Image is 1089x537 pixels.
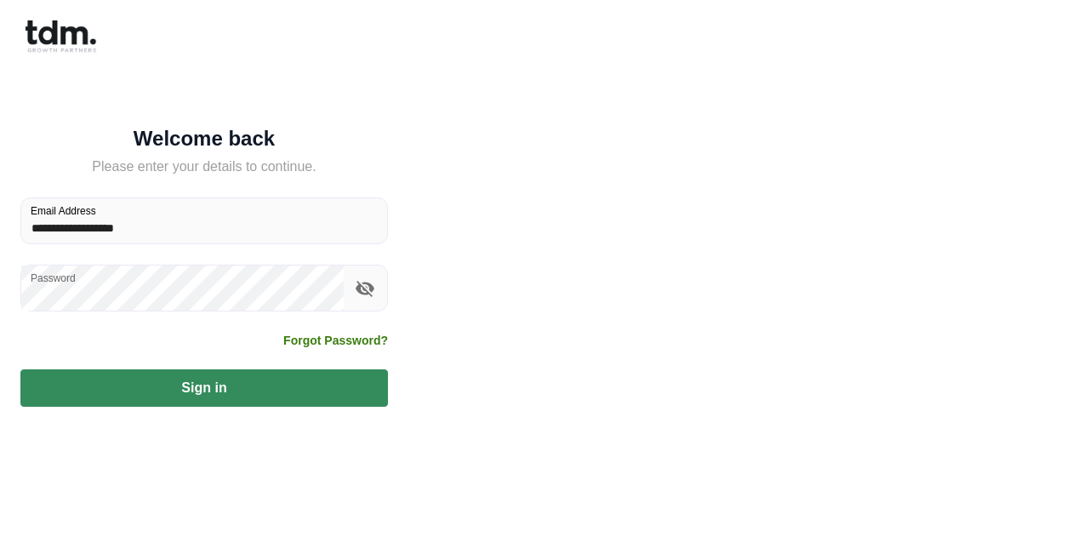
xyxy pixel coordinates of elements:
h5: Please enter your details to continue. [20,157,388,177]
label: Email Address [31,203,96,218]
button: Sign in [20,369,388,407]
h5: Welcome back [20,130,388,147]
label: Password [31,271,76,285]
button: toggle password visibility [351,274,379,303]
a: Forgot Password? [283,332,388,349]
